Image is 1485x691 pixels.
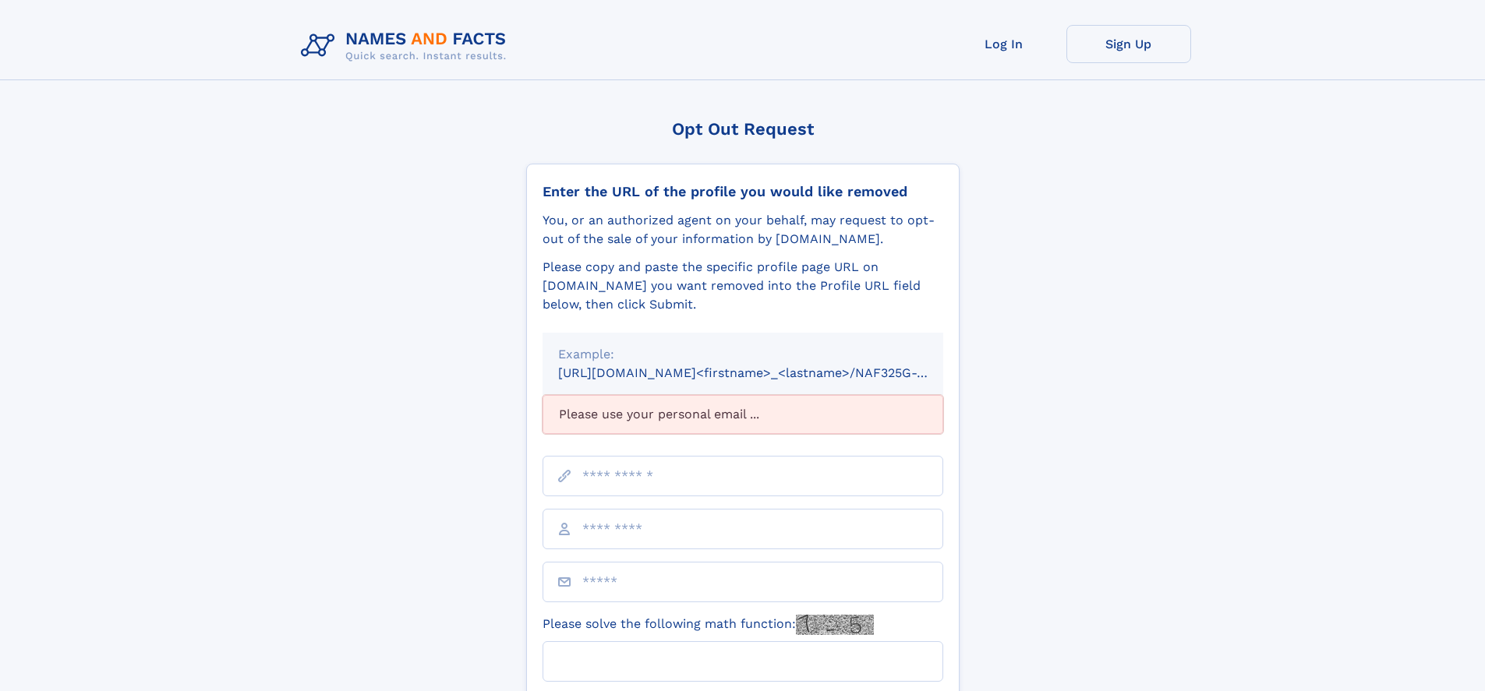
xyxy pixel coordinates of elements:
div: Please use your personal email ... [543,395,943,434]
label: Please solve the following math function: [543,615,874,635]
a: Sign Up [1066,25,1191,63]
small: [URL][DOMAIN_NAME]<firstname>_<lastname>/NAF325G-xxxxxxxx [558,365,973,380]
div: Opt Out Request [526,119,960,139]
div: You, or an authorized agent on your behalf, may request to opt-out of the sale of your informatio... [543,211,943,249]
div: Please copy and paste the specific profile page URL on [DOMAIN_NAME] you want removed into the Pr... [543,258,943,314]
a: Log In [942,25,1066,63]
div: Example: [558,345,928,364]
div: Enter the URL of the profile you would like removed [543,183,943,200]
img: Logo Names and Facts [295,25,519,67]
